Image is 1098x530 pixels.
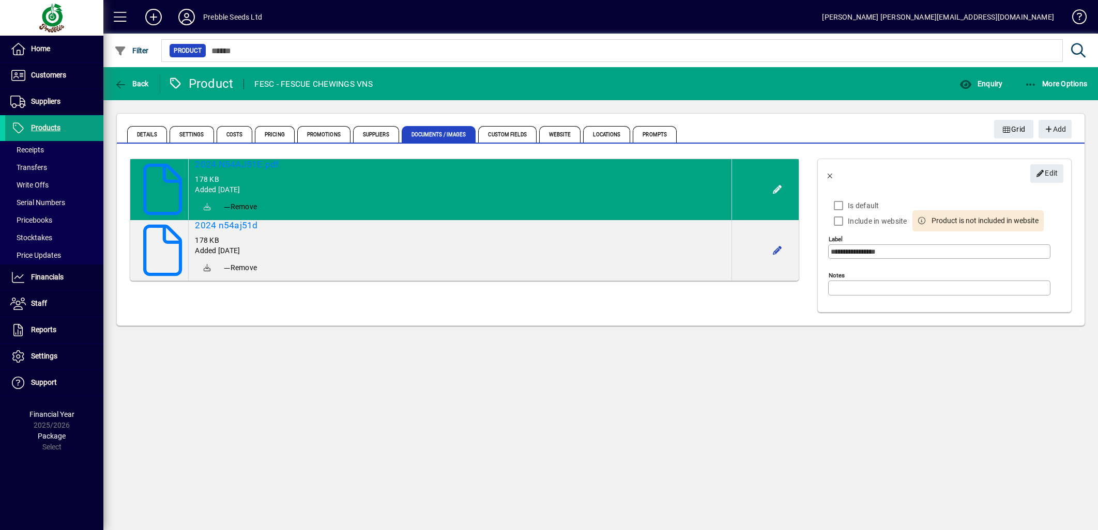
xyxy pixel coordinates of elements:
[112,41,151,60] button: Filter
[5,89,103,115] a: Suppliers
[957,74,1005,93] button: Enquiry
[195,159,725,170] a: 2024 N54AJ51E.pdf
[10,216,52,224] span: Pricebooks
[829,272,845,279] mat-label: Notes
[31,325,56,334] span: Reports
[195,195,220,220] a: Download
[168,75,234,92] div: Product
[478,126,536,143] span: Custom Fields
[31,123,60,132] span: Products
[195,184,725,195] div: Added [DATE]
[127,126,167,143] span: Details
[31,378,57,386] span: Support
[114,46,149,55] span: Filter
[539,126,581,143] span: Website
[932,215,1039,226] span: Product is not included in website
[5,264,103,290] a: Financials
[10,198,65,207] span: Serial Numbers
[103,74,160,93] app-page-header-button: Back
[31,273,64,281] span: Financials
[5,344,103,369] a: Settings
[5,370,103,396] a: Support
[353,126,399,143] span: Suppliers
[220,197,261,216] button: Remove
[633,126,677,143] span: Prompts
[1022,74,1090,93] button: More Options
[822,9,1054,25] div: [PERSON_NAME] [PERSON_NAME][EMAIL_ADDRESS][DOMAIN_NAME]
[170,126,214,143] span: Settings
[10,233,52,242] span: Stocktakes
[5,246,103,264] a: Price Updates
[31,71,66,79] span: Customers
[818,161,843,186] button: Back
[29,410,74,418] span: Financial Year
[31,352,57,360] span: Settings
[217,126,253,143] span: Costs
[1025,80,1088,88] span: More Options
[5,159,103,176] a: Transfers
[5,317,103,343] a: Reports
[5,176,103,194] a: Write Offs
[174,45,202,56] span: Product
[220,258,261,277] button: Remove
[1064,2,1085,36] a: Knowledge Base
[5,194,103,211] a: Serial Numbers
[5,229,103,246] a: Stocktakes
[5,63,103,88] a: Customers
[1030,164,1063,183] button: Edit
[195,256,220,280] a: Download
[203,9,262,25] div: Prebble Seeds Ltd
[959,80,1002,88] span: Enquiry
[31,97,60,105] span: Suppliers
[297,126,350,143] span: Promotions
[994,120,1034,138] button: Grid
[10,251,61,259] span: Price Updates
[10,146,44,154] span: Receipts
[254,76,373,92] div: FESC - FESCUE CHEWINGS VNS
[1044,121,1066,138] span: Add
[1039,120,1072,138] button: Add
[1002,121,1026,138] span: Grid
[402,126,476,143] span: Documents / Images
[10,163,47,172] span: Transfers
[5,211,103,229] a: Pricebooks
[195,235,725,245] div: 178 KB
[1036,165,1058,182] span: Edit
[137,8,170,26] button: Add
[583,126,630,143] span: Locations
[769,181,786,198] button: Edit
[224,201,257,212] span: Remove
[114,80,149,88] span: Back
[10,181,49,189] span: Write Offs
[224,262,257,273] span: Remove
[31,44,50,53] span: Home
[31,299,47,307] span: Staff
[829,236,843,243] mat-label: Label
[195,220,725,231] a: 2024 n54aj51d
[38,432,66,440] span: Package
[5,141,103,159] a: Receipts
[195,245,725,256] div: Added [DATE]
[5,36,103,62] a: Home
[255,126,295,143] span: Pricing
[170,8,203,26] button: Profile
[195,174,725,184] div: 178 KB
[5,291,103,317] a: Staff
[112,74,151,93] button: Back
[769,242,786,259] button: Edit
